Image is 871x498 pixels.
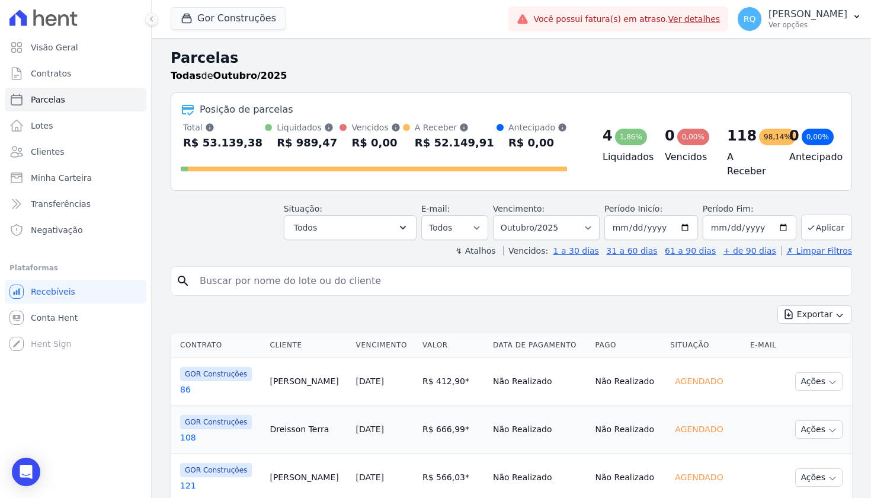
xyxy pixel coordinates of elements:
[670,373,728,390] div: Agendado
[171,7,286,30] button: Gor Construções
[171,333,265,357] th: Contrato
[789,126,799,145] div: 0
[265,357,351,406] td: [PERSON_NAME]
[553,246,599,256] a: 1 a 30 dias
[603,150,646,164] h4: Liquidados
[590,357,665,406] td: Não Realizado
[789,150,832,164] h4: Antecipado
[801,215,852,240] button: Aplicar
[488,333,591,357] th: Data de Pagamento
[31,224,83,236] span: Negativação
[5,192,146,216] a: Transferências
[265,333,351,357] th: Cliente
[31,198,91,210] span: Transferências
[727,150,770,178] h4: A Receber
[5,114,146,138] a: Lotes
[703,203,796,215] label: Período Fim:
[488,406,591,454] td: Não Realizado
[418,333,488,357] th: Valor
[213,70,287,81] strong: Outubro/2025
[590,406,665,454] td: Não Realizado
[176,274,190,288] i: search
[5,36,146,59] a: Visão Geral
[171,69,287,83] p: de
[727,126,757,145] div: 118
[200,103,293,117] div: Posição de parcelas
[351,333,418,357] th: Vencimento
[508,133,567,152] div: R$ 0,00
[795,420,843,439] button: Ações
[759,129,796,145] div: 98,14%
[294,221,317,235] span: Todos
[418,357,488,406] td: R$ 412,90
[508,122,567,133] div: Antecipado
[180,463,252,477] span: GOR Construções
[415,133,494,152] div: R$ 52.149,91
[665,126,675,145] div: 0
[768,8,847,20] p: [PERSON_NAME]
[31,312,78,324] span: Conta Hent
[604,204,662,213] label: Período Inicío:
[781,246,852,256] a: ✗ Limpar Filtros
[777,305,852,324] button: Exportar
[615,129,647,145] div: 1,86%
[665,333,745,357] th: Situação
[802,129,834,145] div: 0,00%
[665,246,716,256] a: 61 a 90 dias
[31,41,78,53] span: Visão Geral
[31,120,53,132] span: Lotes
[5,88,146,111] a: Parcelas
[418,406,488,454] td: R$ 666,99
[670,421,728,438] div: Agendado
[180,367,252,381] span: GOR Construções
[180,480,260,491] a: 121
[5,218,146,242] a: Negativação
[603,126,613,145] div: 4
[670,469,728,486] div: Agendado
[5,166,146,190] a: Minha Carteira
[277,133,337,152] div: R$ 989,47
[356,473,384,482] a: [DATE]
[31,94,65,106] span: Parcelas
[351,133,400,152] div: R$ 0,00
[31,172,92,184] span: Minha Carteira
[668,14,721,24] a: Ver detalhes
[768,20,847,30] p: Ver opções
[728,2,871,36] button: RQ [PERSON_NAME] Ver opções
[171,70,201,81] strong: Todas
[351,122,400,133] div: Vencidos
[795,372,843,391] button: Ações
[795,468,843,487] button: Ações
[193,269,847,293] input: Buscar por nome do lote ou do cliente
[180,415,252,429] span: GOR Construções
[5,62,146,85] a: Contratos
[421,204,450,213] label: E-mail:
[590,333,665,357] th: Pago
[9,261,142,275] div: Plataformas
[356,424,384,434] a: [DATE]
[606,246,657,256] a: 31 a 60 dias
[503,246,548,256] label: Vencidos:
[488,357,591,406] td: Não Realizado
[5,140,146,164] a: Clientes
[277,122,337,133] div: Liquidados
[265,406,351,454] td: Dreisson Terra
[533,13,720,25] span: Você possui fatura(s) em atraso.
[5,306,146,330] a: Conta Hent
[31,68,71,79] span: Contratos
[12,458,40,486] div: Open Intercom Messenger
[493,204,545,213] label: Vencimento:
[745,333,784,357] th: E-mail
[744,15,756,23] span: RQ
[31,286,75,298] span: Recebíveis
[665,150,708,164] h4: Vencidos
[183,133,262,152] div: R$ 53.139,38
[455,246,495,256] label: ↯ Atalhos
[415,122,494,133] div: A Receber
[180,384,260,395] a: 86
[183,122,262,133] div: Total
[180,432,260,443] a: 108
[723,246,776,256] a: + de 90 dias
[171,47,852,69] h2: Parcelas
[677,129,709,145] div: 0,00%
